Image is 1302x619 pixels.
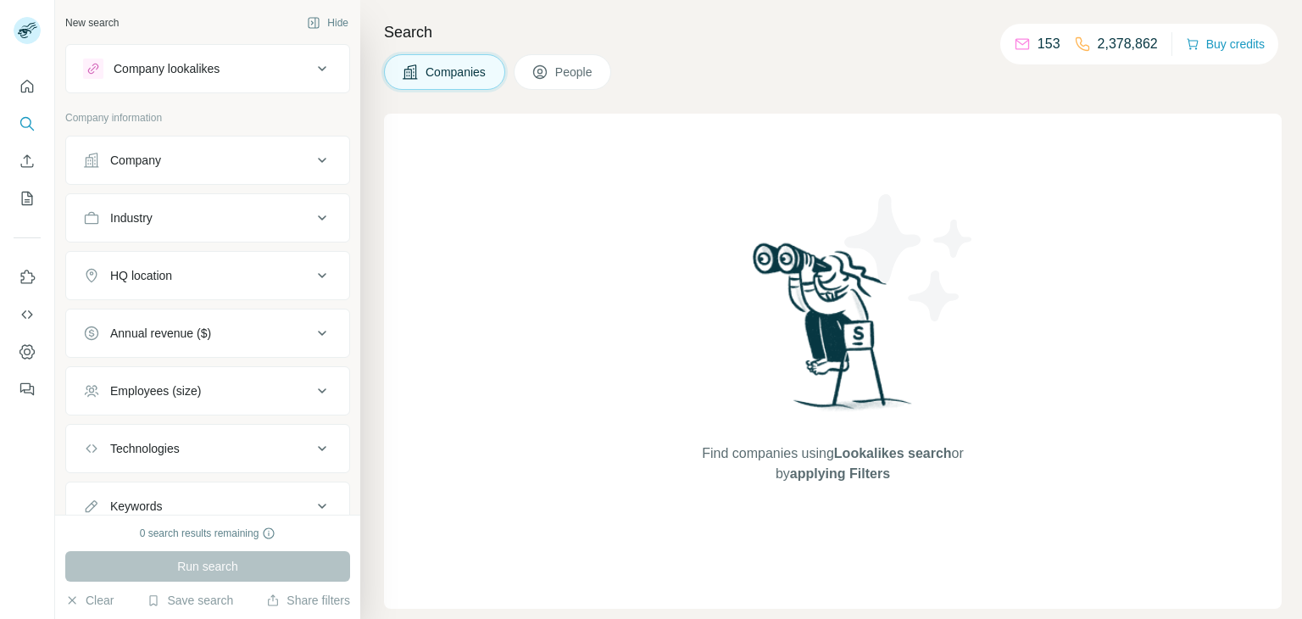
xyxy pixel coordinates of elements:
button: Company [66,140,349,181]
img: Surfe Illustration - Stars [833,181,986,334]
button: Buy credits [1186,32,1265,56]
button: Use Surfe API [14,299,41,330]
p: 2,378,862 [1098,34,1158,54]
button: Technologies [66,428,349,469]
button: My lists [14,183,41,214]
button: Share filters [266,592,350,609]
button: Company lookalikes [66,48,349,89]
button: Annual revenue ($) [66,313,349,354]
h4: Search [384,20,1282,44]
div: Keywords [110,498,162,515]
span: Lookalikes search [834,446,952,460]
button: Keywords [66,486,349,527]
button: Quick start [14,71,41,102]
p: Company information [65,110,350,125]
div: New search [65,15,119,31]
div: HQ location [110,267,172,284]
span: Find companies using or by [697,443,968,484]
div: Technologies [110,440,180,457]
span: People [555,64,594,81]
button: Feedback [14,374,41,404]
button: Enrich CSV [14,146,41,176]
button: Hide [295,10,360,36]
div: Annual revenue ($) [110,325,211,342]
div: Company lookalikes [114,60,220,77]
button: Search [14,109,41,139]
img: Surfe Illustration - Woman searching with binoculars [745,238,921,427]
button: HQ location [66,255,349,296]
button: Save search [147,592,233,609]
button: Clear [65,592,114,609]
p: 153 [1038,34,1060,54]
button: Dashboard [14,337,41,367]
span: applying Filters [790,466,890,481]
div: Company [110,152,161,169]
button: Use Surfe on LinkedIn [14,262,41,293]
span: Companies [426,64,487,81]
div: Employees (size) [110,382,201,399]
div: 0 search results remaining [140,526,276,541]
button: Industry [66,198,349,238]
div: Industry [110,209,153,226]
button: Employees (size) [66,371,349,411]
